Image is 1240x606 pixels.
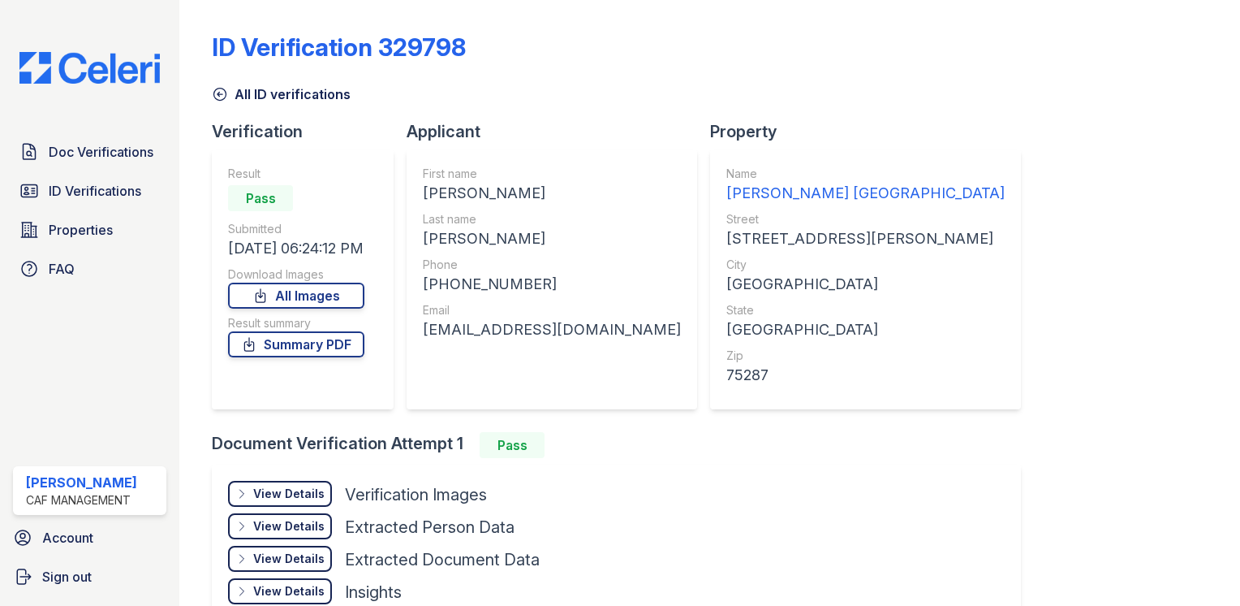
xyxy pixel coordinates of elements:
[228,237,364,260] div: [DATE] 06:24:12 PM
[212,32,466,62] div: ID Verification 329798
[345,581,402,604] div: Insights
[726,348,1005,364] div: Zip
[26,473,137,492] div: [PERSON_NAME]
[6,522,173,554] a: Account
[228,221,364,237] div: Submitted
[228,166,364,182] div: Result
[253,486,325,502] div: View Details
[13,253,166,285] a: FAQ
[726,166,1005,182] div: Name
[253,583,325,600] div: View Details
[228,315,364,331] div: Result summary
[726,257,1005,273] div: City
[423,166,681,182] div: First name
[26,492,137,509] div: CAF Management
[345,516,515,539] div: Extracted Person Data
[726,227,1005,250] div: [STREET_ADDRESS][PERSON_NAME]
[345,548,540,571] div: Extracted Document Data
[49,142,153,162] span: Doc Verifications
[212,84,351,104] a: All ID verifications
[726,318,1005,341] div: [GEOGRAPHIC_DATA]
[726,211,1005,227] div: Street
[423,182,681,205] div: [PERSON_NAME]
[423,227,681,250] div: [PERSON_NAME]
[49,220,113,240] span: Properties
[726,166,1005,205] a: Name [PERSON_NAME] [GEOGRAPHIC_DATA]
[13,175,166,207] a: ID Verifications
[423,318,681,341] div: [EMAIL_ADDRESS][DOMAIN_NAME]
[49,259,75,279] span: FAQ
[228,266,364,283] div: Download Images
[42,567,92,587] span: Sign out
[13,136,166,168] a: Doc Verifications
[228,331,364,357] a: Summary PDF
[423,257,681,273] div: Phone
[407,120,710,143] div: Applicant
[345,483,487,506] div: Verification Images
[49,181,141,201] span: ID Verifications
[228,283,364,309] a: All Images
[726,364,1005,387] div: 75287
[42,528,93,548] span: Account
[423,273,681,296] div: [PHONE_NUMBER]
[710,120,1034,143] div: Property
[253,518,325,535] div: View Details
[726,273,1005,296] div: [GEOGRAPHIC_DATA]
[423,211,681,227] div: Last name
[212,432,1034,458] div: Document Verification Attempt 1
[6,52,173,84] img: CE_Logo_Blue-a8612792a0a2168367f1c8372b55b34899dd931a85d93a1a3d3e32e68fde9ad4.png
[726,302,1005,318] div: State
[423,302,681,318] div: Email
[480,432,545,458] div: Pass
[6,561,173,593] a: Sign out
[228,185,293,211] div: Pass
[13,214,166,246] a: Properties
[253,551,325,567] div: View Details
[212,120,407,143] div: Verification
[726,182,1005,205] div: [PERSON_NAME] [GEOGRAPHIC_DATA]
